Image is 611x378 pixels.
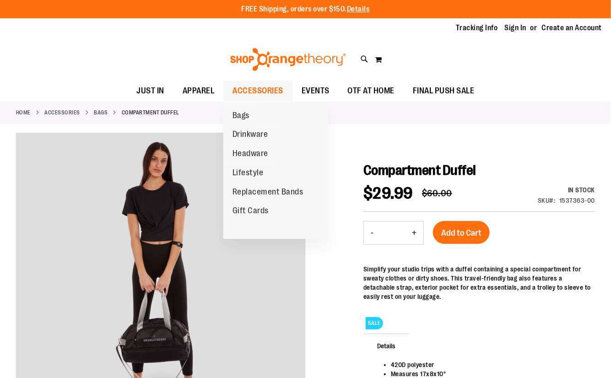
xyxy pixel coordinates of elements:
[391,360,586,369] li: 420D polyester
[405,221,423,244] button: Increase product quantity
[505,23,527,33] a: Sign In
[223,201,278,221] a: Gift Cards
[413,81,475,101] span: FINAL PUSH SALE
[241,4,370,15] p: FREE Shipping, orders over $150.
[122,108,179,117] strong: Compartment Duffel
[380,222,405,244] input: Product quantity
[538,185,595,194] div: Availability
[404,81,484,102] a: FINAL PUSH SALE
[229,48,347,71] img: Shop Orangetheory
[292,81,339,102] a: EVENTS
[302,81,330,101] span: EVENTS
[456,23,498,33] a: Tracking Info
[223,106,259,125] a: Bags
[127,81,173,102] a: JUST IN
[441,228,481,238] span: Add to Cart
[223,102,329,239] ul: ACCESSORIES
[433,221,490,244] button: Add to Cart
[233,206,269,217] span: Gift Cards
[348,81,395,101] span: OTF AT HOME
[422,188,452,199] span: $60.00
[542,23,602,33] a: Create an Account
[363,162,476,178] span: Compartment Duffel
[233,149,268,160] span: Headware
[223,81,292,101] a: ACCESSORIES
[363,334,409,357] span: Details
[173,81,224,102] a: APPAREL
[223,183,313,202] a: Replacement Bands
[538,197,556,204] strong: SKU
[233,81,283,101] span: ACCESSORIES
[568,186,595,194] span: In stock
[233,187,303,199] span: Replacement Bands
[233,168,264,179] span: Lifestyle
[347,5,370,13] a: Details
[45,108,81,117] a: ACCESSORIES
[233,130,268,141] span: Drinkware
[366,317,383,329] span: SALE
[233,111,249,122] span: Bags
[223,125,277,144] a: Drinkware
[363,265,595,301] div: Simplify your studio trips with a duffel containing a special compartment for sweaty clothes or d...
[94,108,108,117] a: Bags
[16,108,31,117] a: Home
[223,144,277,163] a: Headware
[559,196,595,205] div: 1537363-00
[363,184,413,203] span: $29.99
[183,81,215,101] span: APPAREL
[136,81,164,101] span: JUST IN
[223,163,273,183] a: Lifestyle
[339,81,404,102] a: OTF AT HOME
[364,221,380,244] button: Decrease product quantity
